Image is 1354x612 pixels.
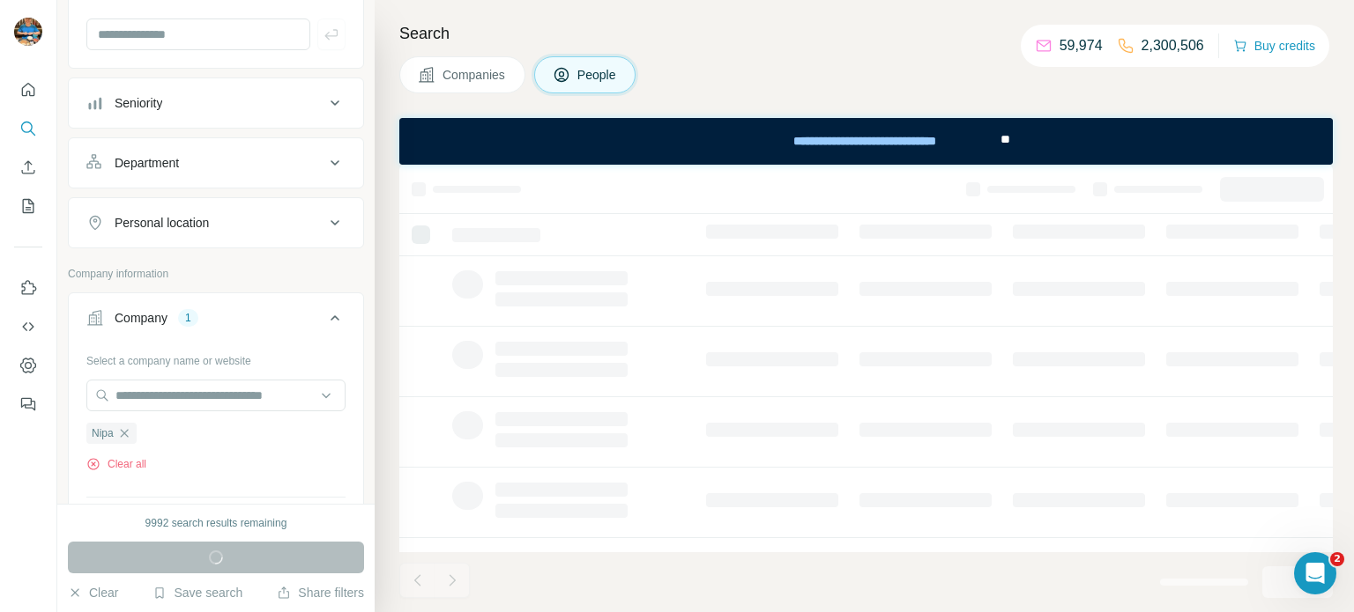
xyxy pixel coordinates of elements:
span: Companies [443,66,507,84]
button: Feedback [14,388,42,420]
div: Seniority [115,94,162,112]
div: 9992 search results remaining [145,515,287,531]
div: Personal location [115,214,209,232]
p: 59,974 [1060,35,1103,56]
span: Nipa [92,425,114,441]
iframe: Intercom live chat [1294,552,1336,594]
span: People [577,66,618,84]
p: Company information [68,266,364,282]
button: Personal location [69,202,363,244]
button: Buy credits [1233,33,1315,58]
button: Dashboard [14,350,42,381]
div: 1 [178,310,198,326]
button: Enrich CSV [14,151,42,183]
h4: Search [399,21,1333,46]
button: Use Surfe API [14,311,42,343]
iframe: Banner [399,118,1333,165]
div: Select a company name or website [86,346,346,369]
p: 2,300,506 [1142,35,1204,56]
button: My lists [14,190,42,222]
button: Seniority [69,82,363,124]
div: Company [115,309,167,327]
button: Clear all [86,456,146,472]
span: 2 [1330,552,1344,566]
button: Clear [68,584,118,601]
button: Use Surfe on LinkedIn [14,272,42,304]
button: Company1 [69,297,363,346]
button: Department [69,142,363,184]
button: Save search [153,584,242,601]
button: Quick start [14,74,42,106]
button: Search [14,113,42,144]
button: Share filters [277,584,364,601]
img: Avatar [14,18,42,46]
div: Department [115,154,179,172]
